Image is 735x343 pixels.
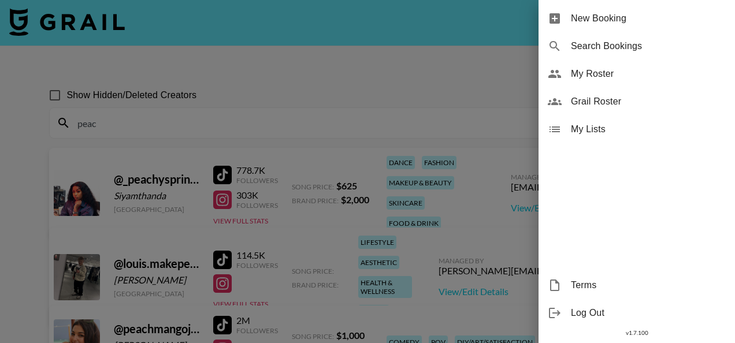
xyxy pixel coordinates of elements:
[571,67,726,81] span: My Roster
[539,88,735,115] div: Grail Roster
[539,60,735,88] div: My Roster
[539,299,735,327] div: Log Out
[539,5,735,32] div: New Booking
[571,12,726,25] span: New Booking
[539,327,735,339] div: v 1.7.100
[571,122,726,136] span: My Lists
[539,115,735,143] div: My Lists
[571,95,726,109] span: Grail Roster
[571,278,726,292] span: Terms
[571,306,726,320] span: Log Out
[571,39,726,53] span: Search Bookings
[539,271,735,299] div: Terms
[539,32,735,60] div: Search Bookings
